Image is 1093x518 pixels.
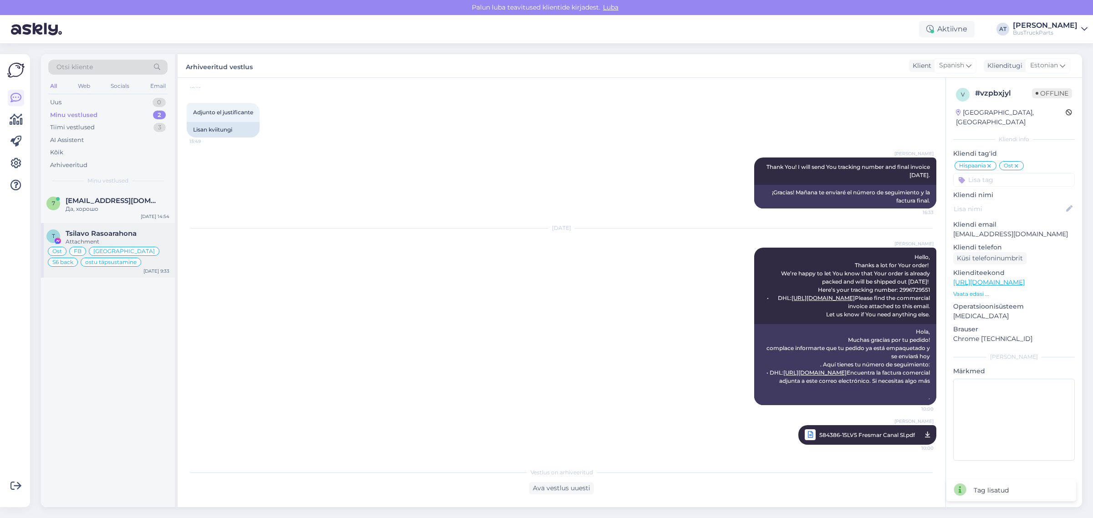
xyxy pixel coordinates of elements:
[193,109,253,116] span: Adjunto el justificante
[953,220,1075,229] p: Kliendi email
[52,233,55,239] span: T
[1030,61,1058,71] span: Estonian
[85,259,137,265] span: ostu täpsustamine
[961,91,965,98] span: v
[953,229,1075,239] p: [EMAIL_ADDRESS][DOMAIN_NAME]
[600,3,621,11] span: Luba
[953,149,1075,158] p: Kliendi tag'id
[187,224,936,232] div: [DATE]
[953,278,1025,286] a: [URL][DOMAIN_NAME]
[996,23,1009,36] div: AT
[141,213,169,220] div: [DATE] 14:54
[956,108,1066,127] div: [GEOGRAPHIC_DATA], [GEOGRAPHIC_DATA]
[50,123,95,132] div: Tiimi vestlused
[894,240,934,247] span: [PERSON_NAME]
[974,486,1009,495] div: Tag lisatud
[52,259,73,265] span: S6 back
[153,111,166,120] div: 2
[975,88,1032,99] div: # vzpbxjyl
[953,302,1075,311] p: Operatsioonisüsteem
[153,123,166,132] div: 3
[66,238,169,246] div: Attachment
[919,21,975,37] div: Aktiivne
[766,163,931,178] span: Thank You! I will send You tracking number and final invoice [DATE].
[783,369,847,376] a: [URL][DOMAIN_NAME]
[187,122,260,137] div: Lisan kviitungi
[66,205,169,213] div: Да, хорошо
[894,150,934,157] span: [PERSON_NAME]
[7,61,25,79] img: Askly Logo
[143,268,169,274] div: [DATE] 9:33
[153,98,166,107] div: 0
[52,200,55,207] span: 7
[1013,22,1088,36] a: [PERSON_NAME]BusTruckParts
[953,334,1075,344] p: Chrome [TECHNICAL_ID]
[953,311,1075,321] p: [MEDICAL_DATA]
[899,406,934,412] span: 10:00
[953,290,1075,298] p: Vaata edasi ...
[959,163,986,168] span: Hispaania
[1004,163,1013,168] span: Ost
[148,80,168,92] div: Email
[954,204,1064,214] input: Lisa nimi
[819,429,915,441] span: 584386-15LV5 Fresmar Canal Sl.pdf
[899,442,934,454] span: 10:00
[531,468,593,477] span: Vestlus on arhiveeritud
[1032,88,1072,98] span: Offline
[953,243,1075,252] p: Kliendi telefon
[56,62,93,72] span: Otsi kliente
[1013,29,1078,36] div: BusTruckParts
[953,366,1075,376] p: Märkmed
[50,111,97,120] div: Minu vestlused
[76,80,92,92] div: Web
[953,173,1075,187] input: Lisa tag
[48,80,59,92] div: All
[93,249,155,254] span: [GEOGRAPHIC_DATA]
[939,61,964,71] span: Spanish
[74,249,82,254] span: FB
[953,252,1027,264] div: Küsi telefoninumbrit
[754,185,936,208] div: ¡Gracias! Mañana te enviaré el número de seguimiento y la factura final.
[1013,22,1078,29] div: [PERSON_NAME]
[87,177,128,185] span: Minu vestlused
[52,249,62,254] span: Ost
[899,209,934,216] span: 16:33
[186,60,253,72] label: Arhiveeritud vestlus
[953,268,1075,278] p: Klienditeekond
[754,324,936,405] div: Hola, Muchas gracias por tu pedido! complace informarte que tu pedido ya está empaquetado y se en...
[50,136,84,145] div: AI Assistent
[953,190,1075,200] p: Kliendi nimi
[894,418,934,425] span: [PERSON_NAME]
[953,325,1075,334] p: Brauser
[189,138,224,145] span: 15:49
[50,161,87,170] div: Arhiveeritud
[50,148,63,157] div: Kõik
[66,229,137,238] span: Tsilavo Rasoarahona
[909,61,931,71] div: Klient
[984,61,1022,71] div: Klienditugi
[792,295,855,301] a: [URL][DOMAIN_NAME]
[953,353,1075,361] div: [PERSON_NAME]
[50,98,61,107] div: Uus
[953,135,1075,143] div: Kliendi info
[66,197,160,205] span: 79040632663@mail.ru
[529,482,594,494] div: Ava vestlus uuesti
[109,80,131,92] div: Socials
[798,425,936,445] a: [PERSON_NAME]584386-15LV5 Fresmar Canal Sl.pdf10:00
